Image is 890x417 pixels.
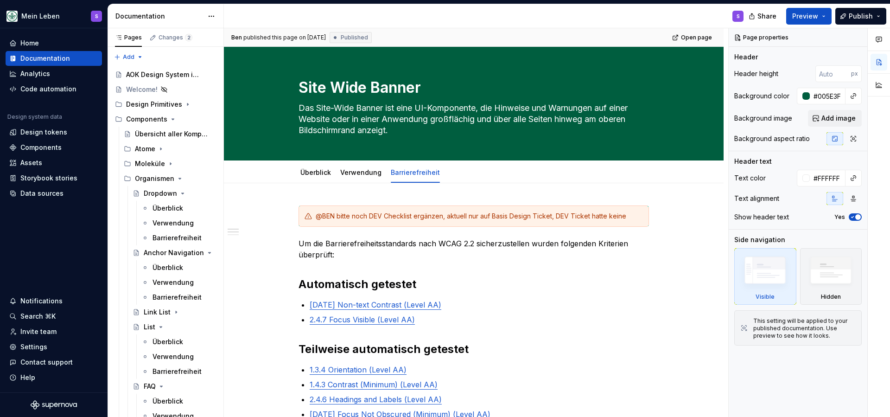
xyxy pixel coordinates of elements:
div: Visible [734,248,796,305]
span: Add image [821,114,856,123]
a: Überblick [138,394,220,409]
p: px [851,70,858,77]
div: Components [126,115,167,124]
div: Design Primitives [126,100,182,109]
a: Components [6,140,102,155]
div: Search ⌘K [20,312,56,321]
button: Share [744,8,782,25]
div: Settings [20,342,47,352]
a: Barrierefreiheit [138,364,220,379]
button: Add image [808,110,862,127]
a: Verwendung [340,168,381,176]
input: Auto [810,170,845,186]
div: Übersicht aller Komponenten [135,129,211,139]
div: Components [111,112,220,127]
button: Publish [835,8,886,25]
div: Hidden [800,248,862,305]
p: Um die Barrierefreiheitsstandards nach WCAG 2.2 sicherzustellen wurden folgenden Kriterien überpr... [299,238,649,260]
div: List [144,322,155,332]
textarea: Das Site-Wide Banner ist eine UI-Komponente, die Hinweise und Warnungen auf einer Website oder in... [297,101,647,138]
div: Anchor Navigation [144,248,204,257]
a: Link List [129,305,220,320]
div: Changes [159,34,192,41]
span: Add [123,53,134,61]
div: AOK Design System in Arbeit [126,70,203,79]
span: Ben [231,34,242,41]
a: Code automation [6,82,102,96]
strong: Automatisch getestet [299,277,416,291]
div: Überblick [153,204,183,213]
div: Barrierefreiheit [153,293,202,302]
a: 2.4.6 Headings and Labels (Level AA) [310,395,442,404]
span: Published [341,34,368,41]
span: 2 [185,34,192,41]
a: Anchor Navigation [129,245,220,260]
a: Barrierefreiheit [138,290,220,305]
div: Show header text [734,212,789,222]
a: FAQ [129,379,220,394]
a: 1.3.4 Orientation (Level AA) [310,365,407,374]
a: List [129,320,220,334]
div: Design tokens [20,128,67,137]
textarea: Site Wide Banner [297,77,647,99]
a: Assets [6,155,102,170]
a: Welcome! [111,82,220,97]
a: Verwendung [138,349,220,364]
div: Visible [756,293,775,301]
a: Überblick [138,201,220,216]
a: 2.4.7 Focus Visible (Level AA) [310,315,415,324]
div: Verwendung [153,218,194,228]
div: Überblick [153,263,183,272]
a: [DATE] Non-text Contrast (Level AA) [310,300,441,309]
a: Überblick [138,334,220,349]
div: Pages [115,34,142,41]
div: Background image [734,114,792,123]
div: Welcome! [126,85,158,94]
div: Verwendung [337,162,385,182]
button: Add [111,51,146,64]
a: 1.4.3 Contrast (Minimum) (Level AA) [310,380,438,389]
button: Contact support [6,355,102,370]
div: Background aspect ratio [734,134,810,143]
strong: Teilweise automatisch getestet [299,342,469,356]
div: Barrierefreiheit [153,233,202,243]
span: Open page [681,34,712,41]
button: Mein LebenS [2,6,106,26]
div: @BEN bitte noch DEV Checklist ergänzen, aktuell nur auf Basis Design Ticket, DEV Ticket hatte keine [316,212,643,221]
input: Auto [815,65,851,82]
div: Home [20,38,39,48]
input: Auto [810,88,845,104]
div: Mein Leben [21,12,60,21]
a: Documentation [6,51,102,66]
div: Verwendung [153,278,194,287]
div: Moleküle [135,159,165,168]
div: Invite team [20,327,57,336]
a: Verwendung [138,275,220,290]
div: Notifications [20,296,63,306]
button: Preview [786,8,832,25]
div: S [737,13,740,20]
div: Components [20,143,62,152]
a: Dropdown [129,186,220,201]
div: Help [20,373,35,382]
a: Verwendung [138,216,220,231]
div: published this page on [DATE] [243,34,326,41]
div: Side navigation [734,235,785,244]
div: Überblick [153,397,183,406]
div: Barrierefreiheit [153,367,202,376]
button: Search ⌘K [6,309,102,324]
button: Notifications [6,294,102,308]
div: Atome [120,141,220,156]
div: Header [734,52,758,62]
div: Moleküle [120,156,220,171]
div: Text color [734,173,766,183]
a: Übersicht aller Komponenten [120,127,220,141]
a: Supernova Logo [31,400,77,410]
div: Documentation [20,54,70,63]
img: df5db9ef-aba0-4771-bf51-9763b7497661.png [6,11,18,22]
div: Design system data [7,113,62,121]
div: Überblick [297,162,335,182]
a: Invite team [6,324,102,339]
div: Atome [135,144,155,154]
div: S [95,13,98,20]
